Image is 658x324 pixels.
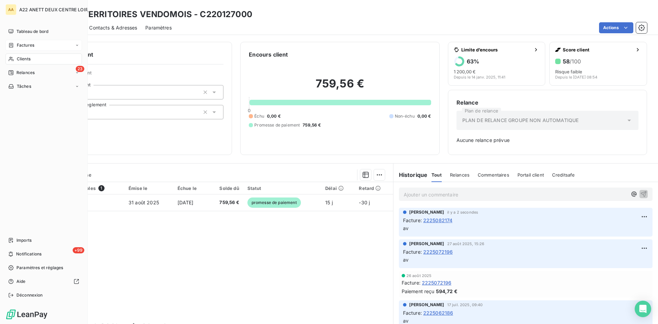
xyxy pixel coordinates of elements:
[145,24,172,31] span: Paramètres
[89,24,137,31] span: Contacts & Adresses
[563,58,581,65] h6: 58
[402,279,421,286] span: Facture :
[403,225,409,231] span: av
[406,274,432,278] span: 26 août 2025
[393,171,428,179] h6: Historique
[403,309,422,316] span: Facture :
[403,318,409,324] span: av
[249,50,288,59] h6: Encours client
[5,276,82,287] a: Aide
[254,122,300,128] span: Promesse de paiement
[129,200,159,205] span: 31 août 2025
[431,172,442,178] span: Tout
[450,172,470,178] span: Relances
[5,309,48,320] img: Logo LeanPay
[17,42,34,48] span: Factures
[478,172,509,178] span: Commentaires
[303,122,321,128] span: 759,56 €
[409,302,444,308] span: [PERSON_NAME]
[417,113,431,119] span: 0,00 €
[422,279,452,286] span: 2225072196
[599,22,633,33] button: Actions
[41,50,223,59] h6: Informations client
[423,217,453,224] span: 2225082174
[467,58,479,65] h6: 63 %
[436,288,458,295] span: 594,72 €
[359,185,389,191] div: Retard
[55,70,223,80] span: Propriétés Client
[16,70,35,76] span: Relances
[447,303,483,307] span: 17 juil. 2025, 09:40
[447,242,485,246] span: 27 août 2025, 15:26
[247,197,301,208] span: promesse de paiement
[16,278,26,285] span: Aide
[555,75,597,79] span: Depuis le [DATE] 08:54
[16,265,63,271] span: Paramètres et réglages
[403,217,422,224] span: Facture :
[16,237,32,243] span: Imports
[423,309,453,316] span: 2225062186
[248,108,251,113] span: 0
[247,185,317,191] div: Statut
[402,288,435,295] span: Paiement reçu
[60,8,252,21] h3: CIAS TERRITOIRES VENDOMOIS - C220127000
[19,7,91,12] span: A22 ANETT DEUX CENTRE LOIRE
[129,185,169,191] div: Émise le
[409,241,444,247] span: [PERSON_NAME]
[5,4,16,15] div: AA
[563,47,632,52] span: Score client
[325,200,333,205] span: 15 j
[212,199,239,206] span: 759,56 €
[456,98,638,107] h6: Relance
[448,42,546,86] button: Limite d’encours63%1 200,00 €Depuis le 14 janv. 2025, 11:41
[403,248,422,255] span: Facture :
[16,28,48,35] span: Tableau de bord
[395,113,415,119] span: Non-échu
[16,251,41,257] span: Notifications
[409,209,444,215] span: [PERSON_NAME]
[178,185,204,191] div: Échue le
[447,210,478,214] span: il y a 2 secondes
[517,172,544,178] span: Portail client
[254,113,264,119] span: Échu
[635,301,651,317] div: Open Intercom Messenger
[17,83,31,89] span: Tâches
[249,77,431,97] h2: 759,56 €
[76,66,84,72] span: 23
[555,69,582,74] span: Risque faible
[73,247,84,253] span: +99
[178,200,194,205] span: [DATE]
[454,69,476,74] span: 1 200,00 €
[570,58,581,65] span: /100
[16,292,43,298] span: Déconnexion
[423,248,453,255] span: 2225072196
[359,200,370,205] span: -30 j
[456,137,638,144] span: Aucune relance prévue
[212,185,239,191] div: Solde dû
[552,172,575,178] span: Creditsafe
[17,56,31,62] span: Clients
[98,185,105,191] span: 1
[549,42,647,86] button: Score client58/100Risque faibleDepuis le [DATE] 08:54
[325,185,351,191] div: Délai
[267,113,281,119] span: 0,00 €
[403,257,409,263] span: av
[462,117,579,124] span: PLAN DE RELANCE GROUPE NON AUTOMATIQUE
[461,47,531,52] span: Limite d’encours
